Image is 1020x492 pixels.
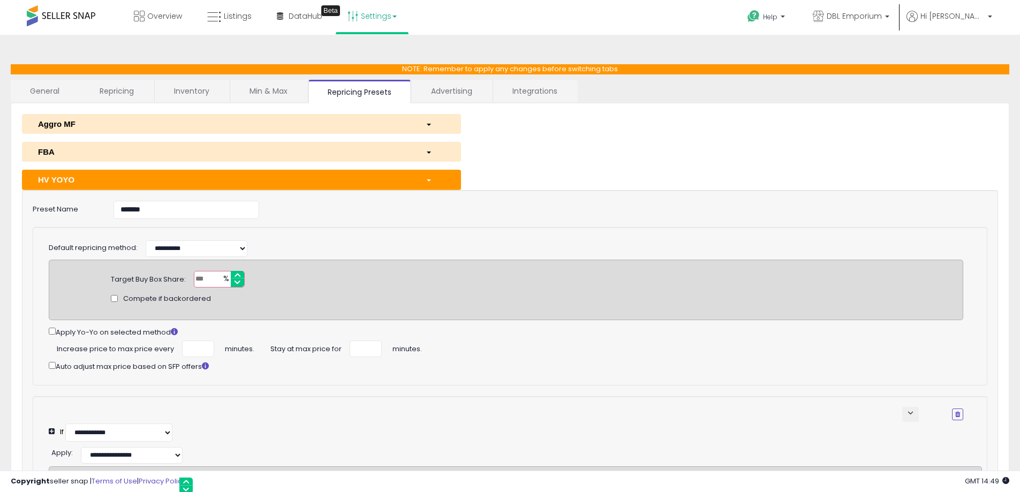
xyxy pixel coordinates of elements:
div: Target Buy Box Share: [111,271,186,285]
span: Stay at max price for [270,340,342,354]
a: Inventory [155,80,229,102]
a: Help [739,2,796,35]
span: Hi [PERSON_NAME] [920,11,985,21]
a: Integrations [493,80,577,102]
div: HV YOYO [30,174,418,185]
div: Tooltip anchor [321,5,340,16]
label: Default repricing method: [49,243,138,253]
strong: Copyright [11,476,50,486]
button: keyboard_arrow_down [902,407,919,422]
a: Privacy Policy [139,476,186,486]
div: Auto adjust max price based on SFP offers [49,360,963,372]
button: HV YOYO [22,170,461,190]
div: seller snap | | [11,476,186,487]
span: 2025-10-13 14:49 GMT [965,476,1009,486]
p: NOTE: Remember to apply any changes before switching tabs [11,64,1009,74]
span: Increase price to max price every [57,340,174,354]
div: FBA [30,146,418,157]
span: DataHub [289,11,322,21]
span: DBL Emporium [827,11,882,21]
div: Apply Yo-Yo on selected method [49,326,963,338]
a: Min & Max [230,80,307,102]
i: Remove Condition [955,411,960,418]
span: minutes. [392,340,422,354]
a: Advertising [412,80,492,102]
span: minutes. [225,340,254,354]
label: Preset Name [25,201,105,215]
div: Aggro MF [30,118,418,130]
a: Terms of Use [92,476,137,486]
span: Apply [51,448,71,458]
span: Compete if backordered [123,294,211,304]
span: keyboard_arrow_down [905,408,916,418]
a: Repricing Presets [308,80,411,103]
span: Overview [147,11,182,21]
a: Hi [PERSON_NAME] [906,11,992,35]
a: General [11,80,79,102]
button: Aggro MF [22,114,461,134]
a: Repricing [80,80,153,102]
div: : [51,444,73,458]
span: Help [763,12,777,21]
button: FBA [22,142,461,162]
span: % [217,271,234,287]
i: Get Help [747,10,760,23]
span: Listings [224,11,252,21]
